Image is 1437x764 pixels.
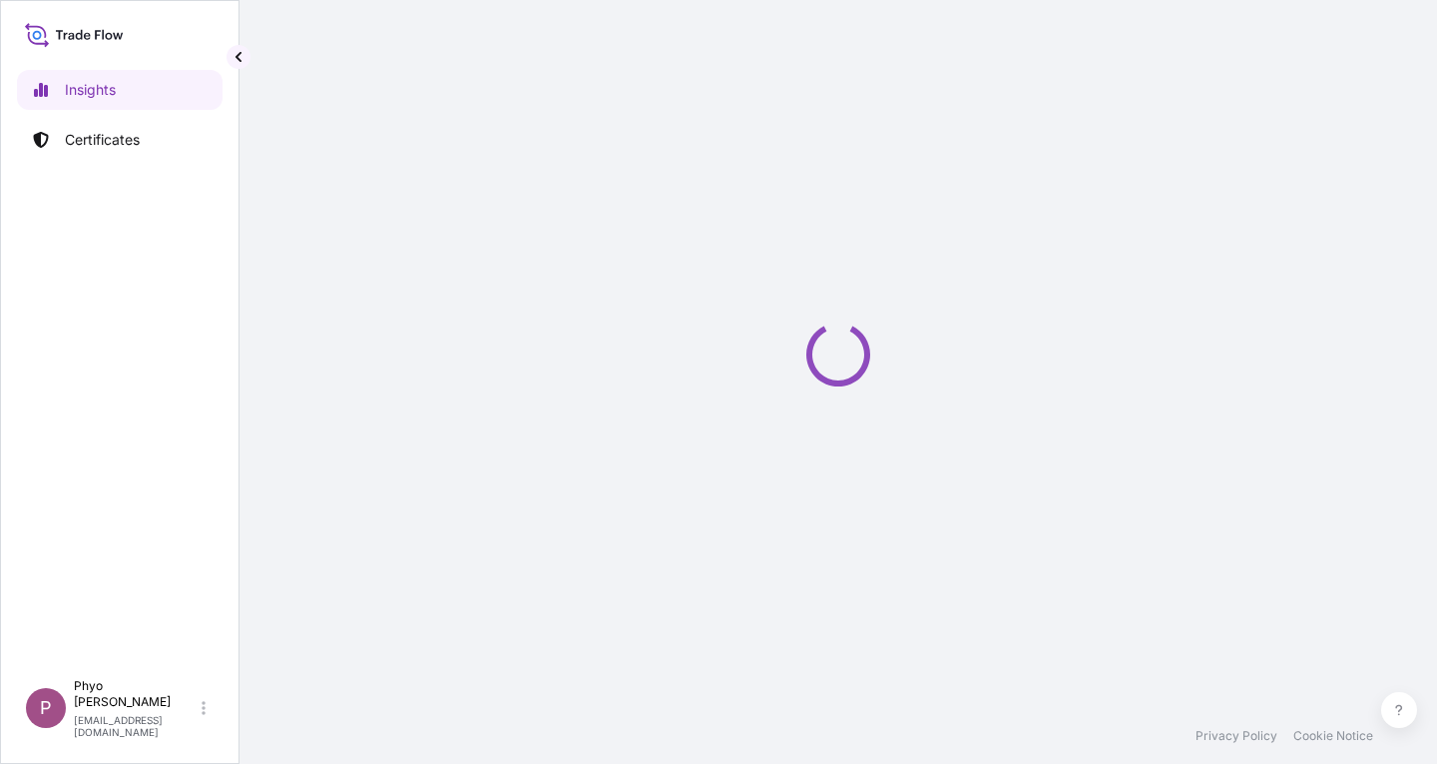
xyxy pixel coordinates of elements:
a: Privacy Policy [1196,728,1277,744]
a: Certificates [17,120,223,160]
a: Insights [17,70,223,110]
span: P [40,698,52,718]
a: Cookie Notice [1293,728,1373,744]
p: Phyo [PERSON_NAME] [74,678,198,710]
p: Insights [65,80,116,100]
p: [EMAIL_ADDRESS][DOMAIN_NAME] [74,714,198,738]
p: Certificates [65,130,140,150]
